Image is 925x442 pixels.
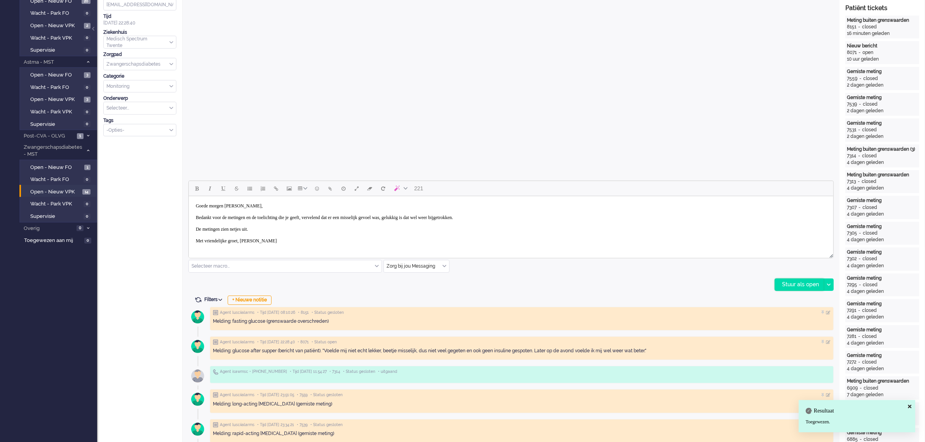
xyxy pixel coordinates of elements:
div: closed [862,127,877,133]
span: • Status gesloten [343,369,375,374]
button: Reset content [376,182,390,195]
div: 7302 [847,256,857,262]
div: - [857,75,863,82]
div: closed [862,333,877,340]
div: 4 dagen geleden [847,263,918,269]
a: Supervisie 0 [23,120,96,128]
span: Open - Nieuw VPK [30,188,80,196]
span: Filters [204,297,225,302]
span: Agent lusciialarms [220,310,254,315]
span: • Status gesloten [312,310,344,315]
div: Melding: rapid-acting [MEDICAL_DATA] (gemiste meting) [213,430,831,437]
div: 7 dagen geleden [847,392,918,398]
span: Supervisie [30,47,82,54]
div: 7281 [847,333,856,340]
div: closed [862,307,877,314]
div: open [862,49,873,56]
div: closed [863,230,878,237]
div: Meting buiten grenswaarden [847,172,918,178]
div: - [856,359,862,365]
span: • Tijd [DATE] 11:54:27 [290,369,327,374]
div: Gemiste meting [847,249,918,256]
img: ic_note_grey.svg [213,339,218,345]
button: Underline [217,182,230,195]
div: Meting buiten grenswaarden (3) [847,146,918,153]
span: Wacht - Park FO [30,176,82,183]
span: Wacht - Park FO [30,84,82,91]
div: 2 dagen geleden [847,108,918,114]
iframe: Rich Text Area [189,196,833,251]
div: Ziekenhuis [103,29,176,36]
span: 14 [82,189,91,195]
div: 8151 [847,24,856,30]
div: Meting buiten grenswaarden [847,17,918,24]
div: - [857,204,862,211]
div: - [856,127,862,133]
span: • 7559 [297,392,308,398]
div: Gemiste meting [847,430,918,436]
a: Wacht - Park FO 0 [23,175,96,183]
div: 4 dagen geleden [847,211,918,218]
span: • 8151 [298,310,309,315]
a: Wacht - Park FO 0 [23,9,96,17]
div: Tijd [103,13,176,20]
span: Supervisie [30,213,82,220]
img: ic_telephone_grey.svg [213,369,218,375]
button: Delay message [337,182,350,195]
div: 7314 [847,153,856,159]
span: Open - Nieuw VPK [30,22,82,30]
span: • 8071 [298,339,309,345]
span: Wacht - Park VPK [30,200,82,208]
img: avatar [188,366,207,386]
button: Insert/edit image [283,182,296,195]
a: Wacht - Park VPK 0 [23,199,96,208]
div: Resize [827,251,833,258]
span: Wacht - Park VPK [30,35,82,42]
span: • Status gesloten [310,422,343,428]
span: 0 [84,85,91,90]
div: 4 dagen geleden [847,237,918,243]
div: Gemiste meting [847,275,918,282]
div: 16 minuten geleden [847,30,918,37]
span: Overig [23,225,74,232]
button: AI [390,182,411,195]
div: closed [863,75,878,82]
div: - [857,230,863,237]
a: Supervisie 0 [23,45,96,54]
button: Table [296,182,310,195]
div: 10 uur geleden [847,56,918,63]
div: 7313 [847,178,856,185]
div: 7305 [847,230,857,237]
span: • 7314 [329,369,340,374]
div: Melding: fasting glucose (grenswaarde overschreden) [213,318,831,325]
button: Emoticons [310,182,324,195]
div: - [857,282,863,288]
span: Agent lusciialarms [220,422,254,428]
div: Tags [103,117,176,124]
img: ic_note_grey.svg [213,422,218,428]
div: Gemiste meting [847,301,918,307]
div: 2 dagen geleden [847,82,918,89]
span: • Tijd [DATE] 23:34:21 [257,422,294,428]
div: Gemiste meting [847,68,918,75]
div: - [857,49,862,56]
div: 8071 [847,49,857,56]
span: 1 [84,165,91,171]
button: Fullscreen [350,182,363,195]
span: Supervisie [30,121,82,128]
span: 0 [84,121,91,127]
span: Open - Nieuw FO [30,71,82,79]
div: - [856,24,862,30]
div: Onderwerp [103,95,176,102]
span: • Tijd [DATE] 23:51:05 [257,392,294,398]
div: 7295 [847,282,857,288]
span: • Tijd [DATE] 08:10:26 [257,310,295,315]
div: - [856,153,862,159]
div: closed [863,101,878,108]
div: 7272 [847,359,856,365]
span: 0 [84,35,91,41]
div: Patiënt tickets [845,4,919,13]
a: Wacht - Park VPK 0 [23,33,96,42]
a: Supervisie 0 [23,212,96,220]
div: Select Tags [103,124,176,137]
